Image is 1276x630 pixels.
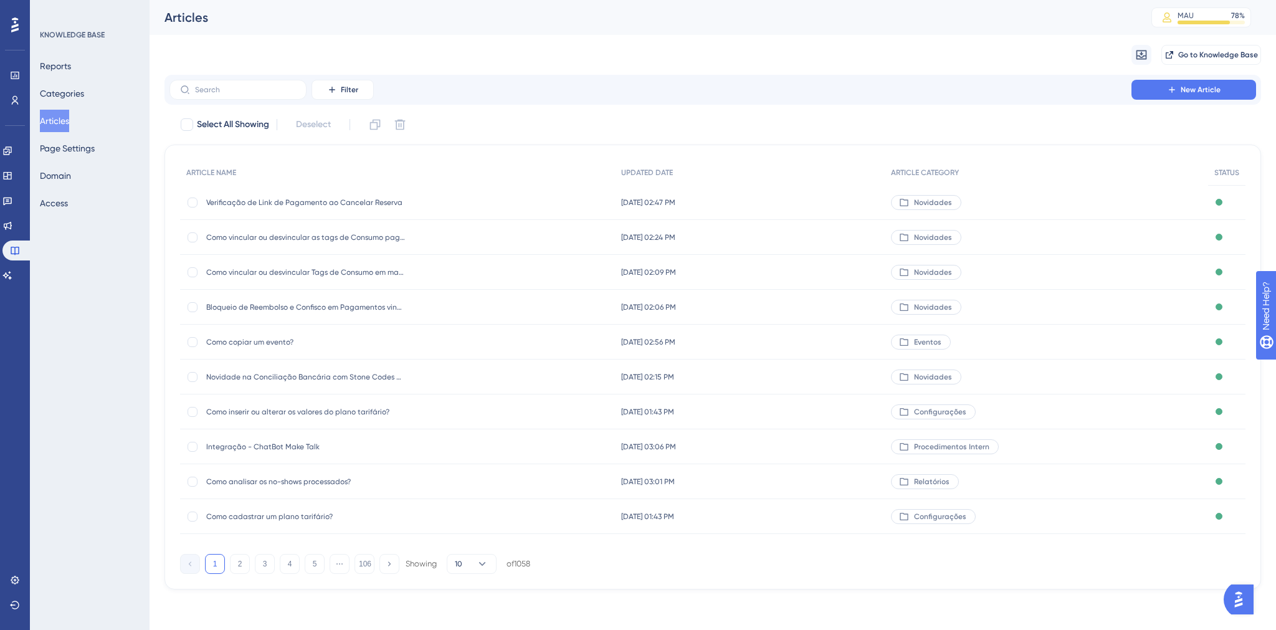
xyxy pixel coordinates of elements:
[1214,168,1239,178] span: STATUS
[1224,581,1261,618] iframe: UserGuiding AI Assistant Launcher
[914,267,952,277] span: Novidades
[914,302,952,312] span: Novidades
[206,407,406,417] span: Como inserir ou alterar os valores do plano tarifário?
[507,558,530,570] div: of 1058
[195,85,296,94] input: Search
[621,372,674,382] span: [DATE] 02:15 PM
[621,407,674,417] span: [DATE] 01:43 PM
[621,302,676,312] span: [DATE] 02:06 PM
[40,55,71,77] button: Reports
[914,512,966,522] span: Configurações
[341,85,358,95] span: Filter
[40,30,105,40] div: KNOWLEDGE BASE
[621,477,675,487] span: [DATE] 03:01 PM
[914,198,952,208] span: Novidades
[621,198,675,208] span: [DATE] 02:47 PM
[621,168,673,178] span: UPDATED DATE
[255,554,275,574] button: 3
[1161,45,1261,65] button: Go to Knowledge Base
[305,554,325,574] button: 5
[312,80,374,100] button: Filter
[285,113,342,136] button: Deselect
[914,442,989,452] span: Procedimentos Intern
[40,137,95,160] button: Page Settings
[891,168,959,178] span: ARTICLE CATEGORY
[621,267,676,277] span: [DATE] 02:09 PM
[330,554,350,574] button: ⋯
[206,302,406,312] span: Bloqueio de Reembolso e Confisco em Pagamentos vinculados em Reservas e Eventos Confirmados
[914,372,952,382] span: Novidades
[186,168,236,178] span: ARTICLE NAME
[197,117,269,132] span: Select All Showing
[206,442,406,452] span: Integração - ChatBot Make Talk
[621,232,675,242] span: [DATE] 02:24 PM
[230,554,250,574] button: 2
[355,554,374,574] button: 106
[206,337,406,347] span: Como copiar um evento?
[621,512,674,522] span: [DATE] 01:43 PM
[206,477,406,487] span: Como analisar os no-shows processados?
[206,372,406,382] span: Novidade na Conciliação Bancária com Stone Codes adicionais
[40,192,68,214] button: Access
[1231,11,1245,21] div: 78 %
[164,9,1120,26] div: Articles
[914,232,952,242] span: Novidades
[914,407,966,417] span: Configurações
[280,554,300,574] button: 4
[40,82,84,105] button: Categories
[206,512,406,522] span: Como cadastrar um plano tarifário?
[29,3,78,18] span: Need Help?
[1131,80,1256,100] button: New Article
[296,117,331,132] span: Deselect
[621,442,676,452] span: [DATE] 03:06 PM
[206,232,406,242] span: Como vincular ou desvincular as tags de Consumo pago pela empresa em massa
[1178,50,1258,60] span: Go to Knowledge Base
[406,558,437,570] div: Showing
[455,559,462,569] span: 10
[447,554,497,574] button: 10
[40,165,71,187] button: Domain
[914,477,950,487] span: Relatórios
[205,554,225,574] button: 1
[206,198,406,208] span: Verificação de Link de Pagamento ao Cancelar Reserva
[40,110,69,132] button: Articles
[1178,11,1194,21] div: MAU
[1181,85,1221,95] span: New Article
[621,337,675,347] span: [DATE] 02:56 PM
[206,267,406,277] span: Como vincular ou desvincular Tags de Consumo em massa
[914,337,941,347] span: Eventos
